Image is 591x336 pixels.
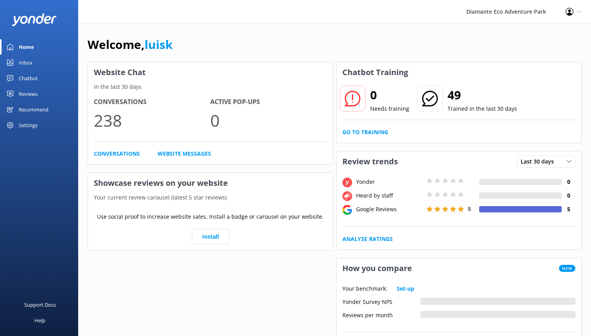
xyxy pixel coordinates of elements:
[521,157,559,166] span: Last 30 days
[210,97,327,107] h4: Active Pop-ups
[19,39,34,55] div: Home
[370,86,409,104] h2: 0
[562,205,575,214] h4: 5
[448,104,517,113] p: Trained in the last 30 days
[19,86,38,102] div: Reviews
[354,205,424,214] div: Google Reviews
[88,193,333,202] p: Your current review carousel (latest 5 star reviews)
[94,107,210,133] p: 238
[342,298,421,305] div: Yonder Survey NPS
[88,35,173,54] h1: Welcome,
[24,297,56,313] div: Support Docs
[34,313,45,328] div: Help
[94,149,140,158] a: Conversations
[19,70,38,86] div: Chatbot
[559,265,575,272] span: New
[370,104,409,113] p: Needs training
[337,258,418,279] h3: How you compare
[342,311,421,318] div: Reviews per month
[88,173,333,193] h3: Showcase reviews on your website
[158,149,211,158] a: Website Messages
[397,284,414,293] a: Set-up
[337,62,414,83] h3: Chatbot Training
[562,178,575,186] h4: 0
[210,107,327,133] p: 0
[354,178,424,186] div: Yonder
[145,36,173,52] a: luisk
[337,151,404,172] h3: Review trends
[12,13,57,26] img: yonder-white-logo.png
[88,62,333,83] h3: Website Chat
[19,117,38,133] div: Settings
[342,128,388,137] a: Go to Training
[94,97,210,107] h4: Conversations
[192,229,229,244] a: Install
[448,86,517,104] h2: 49
[19,55,32,70] div: Inbox
[88,83,333,91] p: In the last 30 days
[342,235,393,243] a: Analyse Ratings
[342,284,387,293] p: Your benchmark:
[354,191,424,200] div: Heard by staff
[562,191,575,200] h4: 0
[97,212,324,221] p: Use social proof to increase website sales. Install a badge or carousel on your website.
[468,205,471,212] span: 5
[19,102,48,117] div: Recommend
